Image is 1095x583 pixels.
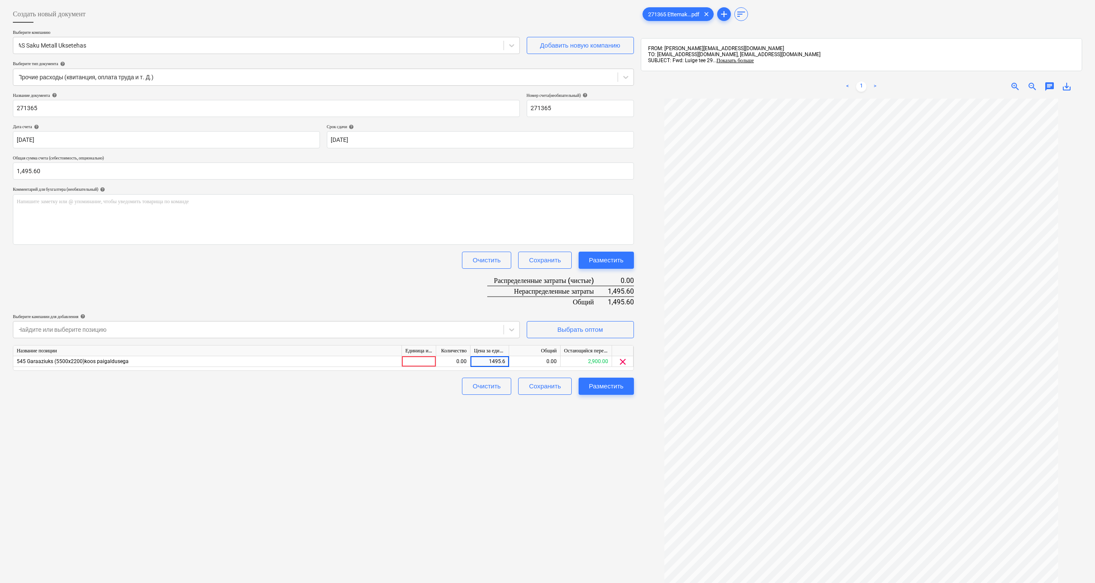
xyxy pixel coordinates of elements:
[589,381,624,392] div: Разместить
[50,93,57,98] span: help
[527,93,634,98] div: Номер счета (необязательный)
[713,57,754,63] span: ...
[327,131,634,148] input: Срок не указан
[13,124,320,129] div: Дата счета
[1062,81,1072,92] span: save_alt
[327,124,634,129] div: Срок сдачи
[436,346,471,356] div: Количество
[1027,81,1038,92] span: zoom_out
[440,356,467,367] div: 0.00
[58,61,65,66] span: help
[842,81,853,92] a: Previous page
[643,7,714,21] div: 271365 Ettemak...pdf
[608,276,634,286] div: 0.00
[402,346,436,356] div: Единица измерения
[13,314,520,319] div: Выберите кампании для добавления
[13,131,320,148] input: Дата выставления счета не указана
[13,9,86,19] span: Создать новый документ
[487,286,608,297] div: Нераспределенные затраты
[473,255,501,266] div: Очистить
[527,321,634,338] button: Выбрать оптом
[527,37,634,54] button: Добавить новую компанию
[529,381,561,392] div: Сохранить
[643,11,705,18] span: 271365 Ettemak...pdf
[78,314,85,319] span: help
[561,346,612,356] div: Остающийся пересмотренный бюджет
[13,100,520,117] input: Название документа
[856,81,866,92] a: Page 1 is your current page
[509,346,561,356] div: Общий
[561,356,612,367] div: 2,900.00
[648,45,784,51] span: FROM: [PERSON_NAME][EMAIL_ADDRESS][DOMAIN_NAME]
[719,9,729,19] span: add
[648,51,820,57] span: TO: [EMAIL_ADDRESS][DOMAIN_NAME], [EMAIL_ADDRESS][DOMAIN_NAME]
[13,346,402,356] div: Название позиции
[32,124,39,129] span: help
[1010,81,1020,92] span: zoom_in
[13,162,634,180] input: Общая сумма счета (себестоимость, опционально)
[1044,81,1055,92] span: chat
[736,9,746,19] span: sort
[557,324,603,335] div: Выбрать оптом
[462,252,511,269] button: Очистить
[487,297,608,307] div: Общий
[509,356,561,367] div: 0.00
[540,40,620,51] div: Добавить новую компанию
[870,81,880,92] a: Next page
[648,57,713,63] span: SUBJECT: Fwd: Luige tee 29
[717,57,754,63] span: Показать больше
[579,378,634,395] button: Разместить
[529,255,561,266] div: Сохранить
[13,186,634,192] div: Комментарий для бухгалтера (необязательный)
[473,381,501,392] div: Очистить
[518,252,572,269] button: Сохранить
[13,30,520,37] p: Выберите компанию
[701,9,712,19] span: clear
[13,61,634,66] div: Выберите тип документа
[471,346,509,356] div: Цена за единицу товара
[13,93,520,98] div: Название документа
[347,124,354,129] span: help
[618,357,628,367] span: clear
[527,100,634,117] input: Номер счета
[608,286,634,297] div: 1,495.60
[581,93,588,98] span: help
[487,276,608,286] div: Распределенные затраты (чистые)
[608,297,634,307] div: 1,495.60
[589,255,624,266] div: Разместить
[13,155,634,162] p: Общая сумма счета (себестоимость, опционально)
[462,378,511,395] button: Очистить
[518,378,572,395] button: Сохранить
[17,358,129,364] span: 545 Garaaziuks (5500x2200)koos paigaldusega
[98,187,105,192] span: help
[579,252,634,269] button: Разместить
